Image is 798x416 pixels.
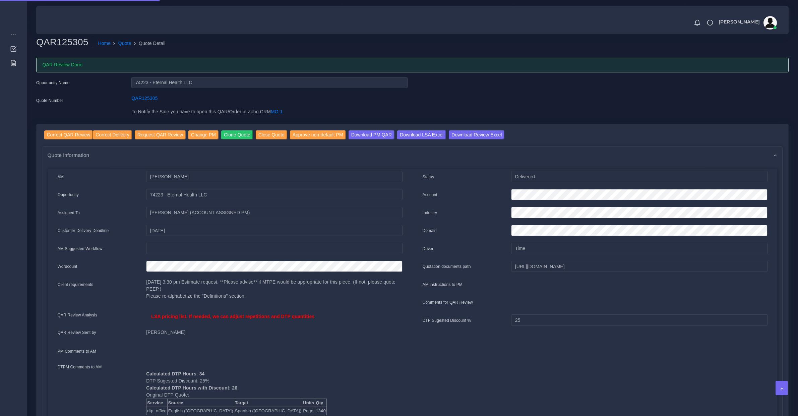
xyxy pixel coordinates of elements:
[234,407,302,415] td: Spanish ([GEOGRAPHIC_DATA])
[58,246,103,252] label: AM Suggested Workflow
[449,130,504,139] input: Download Review Excel
[58,312,98,318] label: QAR Review Analysis
[167,399,234,407] th: Source
[423,228,437,234] label: Domain
[763,16,777,29] img: avatar
[141,363,407,415] div: DTP Sugested Discount: 25% Original DTP Quote:
[423,282,463,288] label: AM instructions to PM
[302,399,315,407] th: Units
[423,299,473,305] label: Comments for QAR Review
[151,313,397,320] p: LSA pricing list. If needed, we can adjust repetitions and DTP quantities
[146,329,402,336] p: [PERSON_NAME]
[98,40,111,47] a: Home
[58,210,80,216] label: Assigned To
[719,19,760,24] span: [PERSON_NAME]
[315,407,326,415] td: 1340
[256,130,287,139] input: Close Quote
[43,146,782,164] div: Quote information
[58,263,77,270] label: Wordcount
[58,282,94,288] label: Client requirements
[146,385,237,391] b: Calculated DTP Hours with Discount: 26
[188,130,219,139] input: Change PM
[36,37,93,48] h2: QAR125305
[93,130,132,139] input: Correct Delivery
[146,207,402,218] input: pm
[423,174,434,180] label: Status
[315,399,326,407] th: Qty
[131,96,158,101] a: QAR125305
[423,210,437,216] label: Industry
[118,40,131,47] a: Quote
[423,317,471,323] label: DTP Sugested Discount %
[290,130,346,139] input: Approve non-default PM
[234,399,302,407] th: Target
[58,228,109,234] label: Customer Delivery Deadline
[146,279,402,300] p: [DATE] 3:30 pm Estimate request. **Please advise** if MTPE would be appropriate for this piece. (...
[146,407,168,415] td: dtp_office
[302,407,315,415] td: Page
[44,130,93,139] input: Correct QAR Review
[36,80,70,86] label: Opportunity Name
[271,109,283,114] a: MO-1
[48,151,89,159] span: Quote information
[423,263,471,270] label: Quotation documents path
[423,192,437,198] label: Account
[36,58,789,72] div: QAR Review Done
[58,330,96,336] label: QAR Review Sent by
[58,192,79,198] label: Opportunity
[126,108,412,120] div: To Notify the Sale you have to open this QAR/Order in Zoho CRM
[349,130,394,139] input: Download PM QAR
[397,130,446,139] input: Download LSA Excel
[146,371,204,376] b: Calculated DTP Hours: 34
[58,364,102,370] label: DTPM Comments to AM
[221,130,253,139] input: Clone Quote
[423,246,434,252] label: Driver
[58,348,97,354] label: PM Comments to AM
[58,174,64,180] label: AM
[715,16,779,29] a: [PERSON_NAME]avatar
[36,98,63,104] label: Quote Number
[167,407,234,415] td: English ([GEOGRAPHIC_DATA])
[146,399,168,407] th: Service
[135,130,186,139] input: Request QAR Review
[131,40,166,47] li: Quote Detail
